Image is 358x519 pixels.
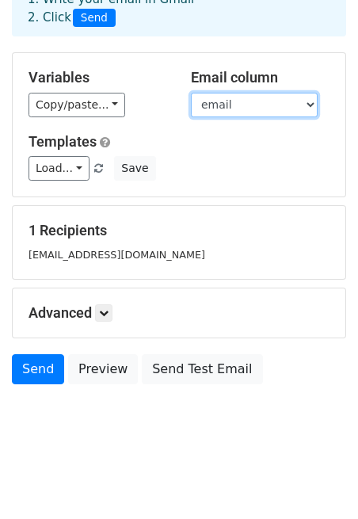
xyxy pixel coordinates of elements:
[191,69,329,86] h5: Email column
[29,93,125,117] a: Copy/paste...
[29,249,205,261] small: [EMAIL_ADDRESS][DOMAIN_NAME]
[68,354,138,384] a: Preview
[73,9,116,28] span: Send
[29,304,329,322] h5: Advanced
[114,156,155,181] button: Save
[29,69,167,86] h5: Variables
[142,354,262,384] a: Send Test Email
[279,443,358,519] iframe: Chat Widget
[29,133,97,150] a: Templates
[12,354,64,384] a: Send
[29,222,329,239] h5: 1 Recipients
[29,156,89,181] a: Load...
